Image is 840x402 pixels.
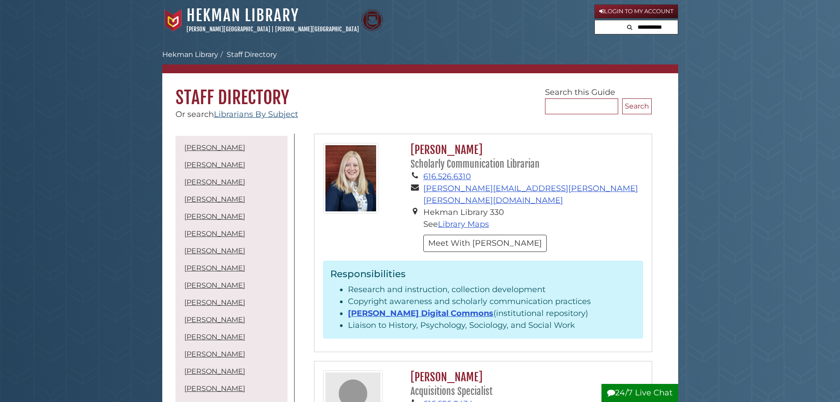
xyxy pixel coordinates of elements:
small: Acquisitions Specialist [411,386,493,397]
img: Calvin Theological Seminary [361,9,383,31]
a: [PERSON_NAME][EMAIL_ADDRESS][PERSON_NAME][PERSON_NAME][DOMAIN_NAME] [423,184,638,205]
h2: [PERSON_NAME] [406,370,642,398]
h1: Staff Directory [162,73,678,109]
img: Calvin University [162,9,184,31]
a: [PERSON_NAME] [184,333,245,341]
img: gina_bolger_125x160.jpg [323,143,378,214]
li: Copyright awareness and scholarly communication practices [348,296,636,308]
a: Library Maps [438,219,489,229]
li: Liaison to History, Psychology, Sociology, and Social Work [348,319,636,331]
li: Hekman Library 330 See [423,207,643,230]
a: [PERSON_NAME] [184,229,245,238]
span: Or search [175,109,298,119]
a: [PERSON_NAME] [184,161,245,169]
a: [PERSON_NAME] [184,247,245,255]
a: [PERSON_NAME] [184,212,245,221]
a: [PERSON_NAME] [184,178,245,186]
a: [PERSON_NAME][GEOGRAPHIC_DATA] [275,26,359,33]
a: [PERSON_NAME] [184,143,245,152]
a: 616.526.6310 [423,172,471,181]
a: [PERSON_NAME] [184,281,245,289]
a: Hekman Library [187,6,299,25]
li: (institutional repository) [348,308,636,319]
a: [PERSON_NAME][GEOGRAPHIC_DATA] [187,26,270,33]
button: 24/7 Live Chat [601,384,678,402]
h2: [PERSON_NAME] [406,143,642,171]
nav: breadcrumb [162,49,678,73]
a: [PERSON_NAME] Digital Commons [348,308,493,318]
button: Search [624,20,635,32]
a: [PERSON_NAME] [184,195,245,203]
span: | [272,26,274,33]
li: Research and instruction, collection development [348,284,636,296]
small: Scholarly Communication Librarian [411,158,540,170]
a: [PERSON_NAME] [184,384,245,393]
button: Search [622,98,652,114]
button: Meet With [PERSON_NAME] [423,235,547,252]
a: [PERSON_NAME] [184,298,245,307]
i: Search [627,24,632,30]
a: [PERSON_NAME] [184,367,245,376]
a: Staff Directory [227,50,277,59]
h3: Responsibilities [330,268,636,279]
a: [PERSON_NAME] [184,264,245,272]
a: Login to My Account [594,4,678,19]
a: Librarians By Subject [214,109,298,119]
a: Hekman Library [162,50,218,59]
a: [PERSON_NAME] [184,350,245,358]
a: [PERSON_NAME] [184,316,245,324]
